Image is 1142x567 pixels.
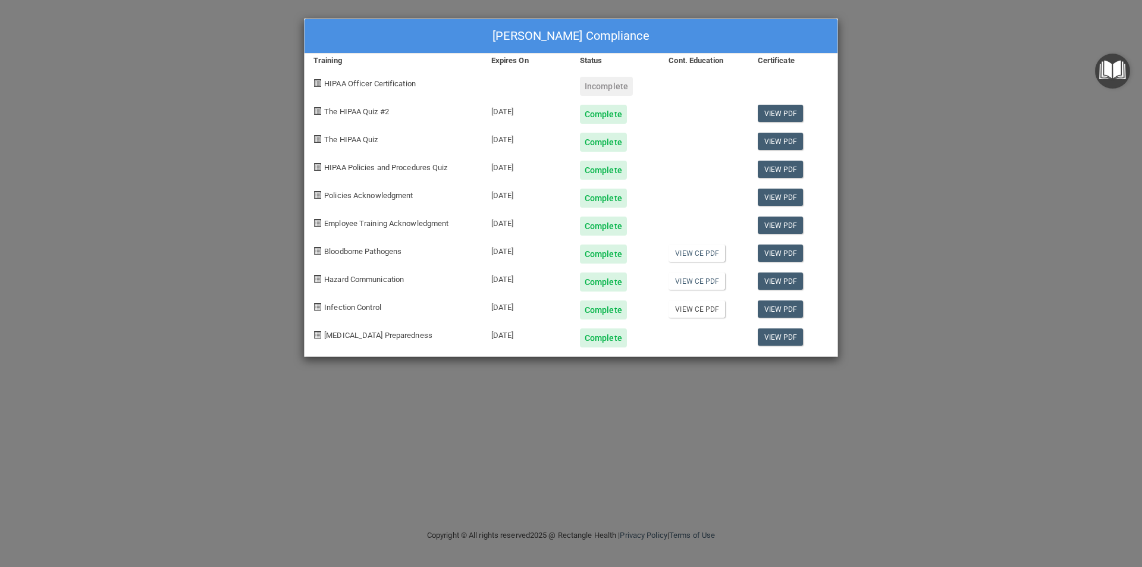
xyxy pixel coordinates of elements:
[324,331,432,340] span: [MEDICAL_DATA] Preparedness
[482,292,571,319] div: [DATE]
[580,300,627,319] div: Complete
[324,275,404,284] span: Hazard Communication
[758,133,804,150] a: View PDF
[482,124,571,152] div: [DATE]
[324,79,416,88] span: HIPAA Officer Certification
[571,54,660,68] div: Status
[669,300,725,318] a: View CE PDF
[580,105,627,124] div: Complete
[324,303,381,312] span: Infection Control
[758,161,804,178] a: View PDF
[324,247,401,256] span: Bloodborne Pathogens
[580,161,627,180] div: Complete
[324,163,447,172] span: HIPAA Policies and Procedures Quiz
[660,54,748,68] div: Cont. Education
[758,328,804,346] a: View PDF
[758,245,804,262] a: View PDF
[324,191,413,200] span: Policies Acknowledgment
[482,96,571,124] div: [DATE]
[669,272,725,290] a: View CE PDF
[758,272,804,290] a: View PDF
[305,54,482,68] div: Training
[758,105,804,122] a: View PDF
[482,54,571,68] div: Expires On
[1095,54,1130,89] button: Open Resource Center
[580,328,627,347] div: Complete
[482,264,571,292] div: [DATE]
[324,107,389,116] span: The HIPAA Quiz #2
[482,236,571,264] div: [DATE]
[749,54,837,68] div: Certificate
[580,272,627,292] div: Complete
[482,180,571,208] div: [DATE]
[580,245,627,264] div: Complete
[482,152,571,180] div: [DATE]
[324,219,448,228] span: Employee Training Acknowledgment
[758,217,804,234] a: View PDF
[758,300,804,318] a: View PDF
[758,189,804,206] a: View PDF
[305,19,837,54] div: [PERSON_NAME] Compliance
[669,245,725,262] a: View CE PDF
[580,77,633,96] div: Incomplete
[580,217,627,236] div: Complete
[482,319,571,347] div: [DATE]
[324,135,378,144] span: The HIPAA Quiz
[580,189,627,208] div: Complete
[580,133,627,152] div: Complete
[482,208,571,236] div: [DATE]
